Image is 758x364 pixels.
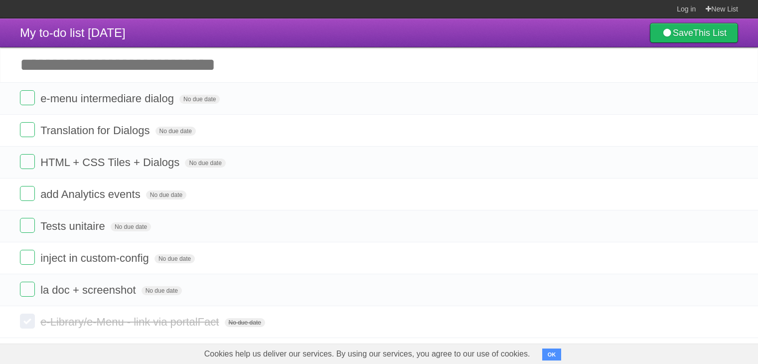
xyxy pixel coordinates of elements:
[650,23,738,43] a: SaveThis List
[40,252,152,264] span: inject in custom-config
[155,127,196,136] span: No due date
[40,92,176,105] span: e-menu intermediare dialog
[542,349,562,361] button: OK
[20,26,126,39] span: My to-do list [DATE]
[111,222,151,231] span: No due date
[20,282,35,297] label: Done
[40,188,143,200] span: add Analytics events
[154,254,195,263] span: No due date
[185,159,225,168] span: No due date
[20,314,35,329] label: Done
[40,220,108,232] span: Tests unitaire
[20,90,35,105] label: Done
[693,28,727,38] b: This List
[146,190,186,199] span: No due date
[194,344,540,364] span: Cookies help us deliver our services. By using our services, you agree to our use of cookies.
[20,186,35,201] label: Done
[179,95,220,104] span: No due date
[142,286,182,295] span: No due date
[20,250,35,265] label: Done
[225,318,265,327] span: No due date
[20,154,35,169] label: Done
[40,316,221,328] span: e-Library/e-Menu - link via portalFact
[40,124,152,137] span: Translation for Dialogs
[20,122,35,137] label: Done
[20,218,35,233] label: Done
[40,156,182,169] span: HTML + CSS Tiles + Dialogs
[40,284,138,296] span: la doc + screenshot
